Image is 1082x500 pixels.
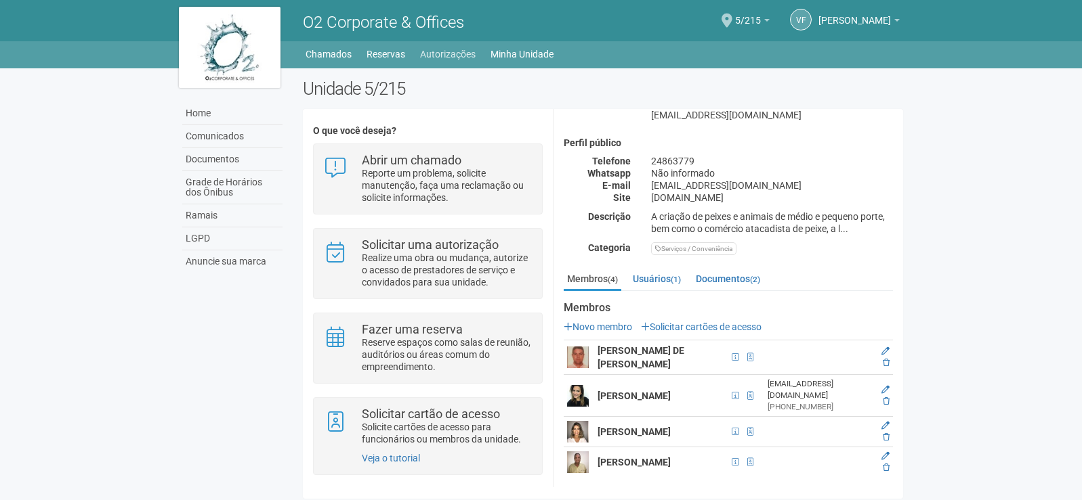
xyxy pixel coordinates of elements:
[883,358,890,367] a: Excluir membro
[881,421,890,430] a: Editar membro
[420,45,476,64] a: Autorizações
[306,45,352,64] a: Chamados
[588,211,631,222] strong: Descrição
[598,426,671,437] strong: [PERSON_NAME]
[881,451,890,461] a: Editar membro
[587,168,631,179] strong: Whatsapp
[735,2,761,26] span: 5/215
[182,204,283,227] a: Ramais
[750,275,760,284] small: (2)
[313,126,543,136] h4: O que você deseja?
[629,269,684,289] a: Usuários(1)
[362,167,532,204] p: Reporte um problema, solicite manutenção, faça uma reclamação ou solicite informações.
[641,97,903,121] div: [EMAIL_ADDRESS][DOMAIN_NAME];[DOMAIN_NAME][EMAIL_ADDRESS][DOMAIN_NAME]
[564,302,893,314] strong: Membros
[641,210,903,235] div: A criação de peixes e animais de médio e pequeno porte, bem como o comércio atacadista de peixe, ...
[598,457,671,468] strong: [PERSON_NAME]
[735,17,770,28] a: 5/215
[303,13,464,32] span: O2 Corporate & Offices
[790,9,812,30] a: VF
[608,275,618,284] small: (4)
[598,345,684,369] strong: [PERSON_NAME] DE [PERSON_NAME]
[362,322,463,336] strong: Fazer uma reserva
[564,269,621,291] a: Membros(4)
[182,148,283,171] a: Documentos
[651,242,736,255] div: Serviços / Conveniência
[567,346,589,368] img: user.png
[881,385,890,394] a: Editar membro
[324,154,532,204] a: Abrir um chamado Reporte um problema, solicite manutenção, faça uma reclamação ou solicite inform...
[613,192,631,203] strong: Site
[362,453,420,463] a: Veja o tutorial
[362,153,461,167] strong: Abrir um chamado
[818,17,900,28] a: [PERSON_NAME]
[182,125,283,148] a: Comunicados
[692,269,764,289] a: Documentos(2)
[491,45,554,64] a: Minha Unidade
[641,321,762,332] a: Solicitar cartões de acesso
[567,421,589,442] img: user.png
[182,227,283,250] a: LGPD
[362,336,532,373] p: Reserve espaços como salas de reunião, auditórios ou áreas comum do empreendimento.
[362,421,532,445] p: Solicite cartões de acesso para funcionários ou membros da unidade.
[324,239,532,288] a: Solicitar uma autorização Realize uma obra ou mudança, autorize o acesso de prestadores de serviç...
[367,45,405,64] a: Reservas
[564,321,632,332] a: Novo membro
[303,78,904,99] h2: Unidade 5/215
[641,191,903,204] div: [DOMAIN_NAME]
[182,250,283,273] a: Anuncie sua marca
[671,275,681,284] small: (1)
[182,102,283,125] a: Home
[881,346,890,356] a: Editar membro
[641,155,903,167] div: 24863779
[602,180,631,191] strong: E-mail
[598,390,671,401] strong: [PERSON_NAME]
[362,407,500,421] strong: Solicitar cartão de acesso
[641,167,903,179] div: Não informado
[182,171,283,204] a: Grade de Horários dos Ônibus
[324,408,532,445] a: Solicitar cartão de acesso Solicite cartões de acesso para funcionários ou membros da unidade.
[592,156,631,166] strong: Telefone
[362,252,532,288] p: Realize uma obra ou mudança, autorize o acesso de prestadores de serviço e convidados para sua un...
[818,2,891,26] span: VICTOR FREDERICO CRUZ LEITE
[883,463,890,472] a: Excluir membro
[768,378,870,401] div: [EMAIL_ADDRESS][DOMAIN_NAME]
[564,138,893,148] h4: Perfil público
[567,451,589,473] img: user.png
[362,237,499,252] strong: Solicitar uma autorização
[179,7,280,88] img: logo.jpg
[641,179,903,191] div: [EMAIL_ADDRESS][DOMAIN_NAME]
[567,385,589,407] img: user.png
[588,242,631,253] strong: Categoria
[324,323,532,373] a: Fazer uma reserva Reserve espaços como salas de reunião, auditórios ou áreas comum do empreendime...
[883,432,890,442] a: Excluir membro
[768,401,870,413] div: [PHONE_NUMBER]
[883,396,890,406] a: Excluir membro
